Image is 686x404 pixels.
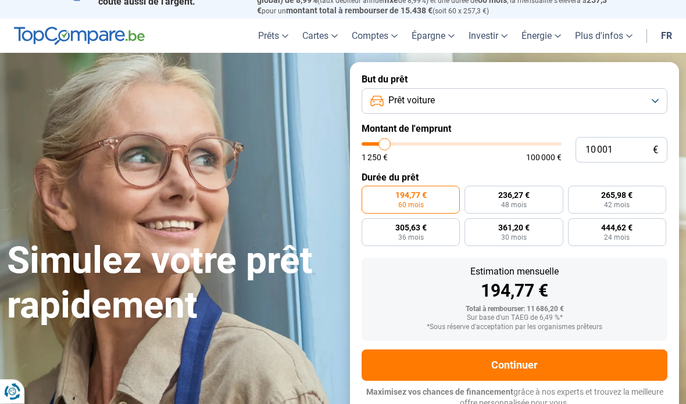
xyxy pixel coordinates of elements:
div: Estimation mensuelle [371,268,658,277]
span: Prêt voiture [388,95,435,107]
span: montant total à rembourser de 15.438 € [286,6,433,16]
span: 194,77 € [395,192,427,200]
div: Sur base d'un TAEG de 6,49 %* [371,315,658,323]
a: Cartes [295,19,345,53]
span: 444,62 € [601,224,633,232]
span: 305,63 € [395,224,427,232]
span: 236,27 € [498,192,530,200]
span: 36 mois [398,235,424,241]
label: Durée du prêt [362,172,667,183]
span: 361,20 € [498,224,530,232]
h1: Simulez votre prêt rapidement [7,239,336,329]
span: 100 000 € [526,154,562,162]
label: But du prêt [362,74,667,85]
a: Épargne [405,19,462,53]
div: 194,77 € [371,283,658,300]
button: Prêt voiture [362,89,667,114]
span: 60 mois [398,202,424,209]
a: Prêts [251,19,295,53]
a: Comptes [345,19,405,53]
a: Énergie [514,19,568,53]
span: 1 250 € [362,154,388,162]
a: Plus d'infos [568,19,639,53]
label: Montant de l'emprunt [362,124,667,135]
span: € [653,146,658,156]
div: Total à rembourser: 11 686,20 € [371,306,658,314]
a: fr [654,19,679,53]
span: Maximisez vos chances de financement [366,388,513,397]
div: *Sous réserve d'acceptation par les organismes prêteurs [371,324,658,332]
span: 42 mois [604,202,630,209]
span: 30 mois [501,235,527,241]
span: 48 mois [501,202,527,209]
span: 265,98 € [601,192,633,200]
span: 24 mois [604,235,630,241]
button: Continuer [362,350,667,381]
img: TopCompare [14,27,145,46]
a: Investir [462,19,514,53]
